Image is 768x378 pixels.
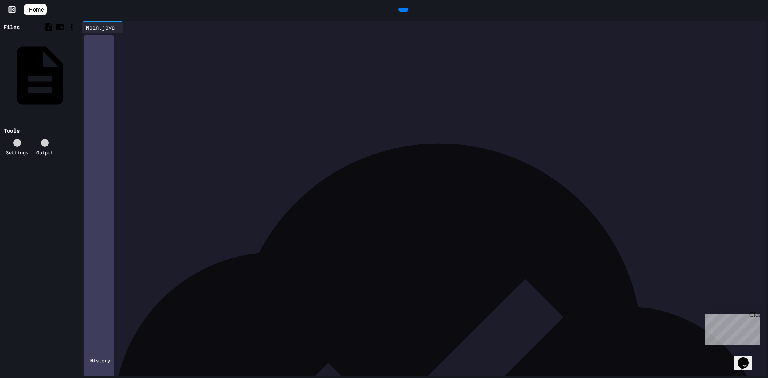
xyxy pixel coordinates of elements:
[82,23,119,32] div: Main.java
[4,23,20,31] div: Files
[4,126,20,135] div: Tools
[6,149,28,156] div: Settings
[24,4,47,15] a: Home
[3,3,55,51] div: Chat with us now!Close
[36,149,53,156] div: Output
[702,311,760,345] iframe: chat widget
[82,21,123,33] div: Main.java
[29,6,44,14] span: Home
[734,346,760,370] iframe: chat widget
